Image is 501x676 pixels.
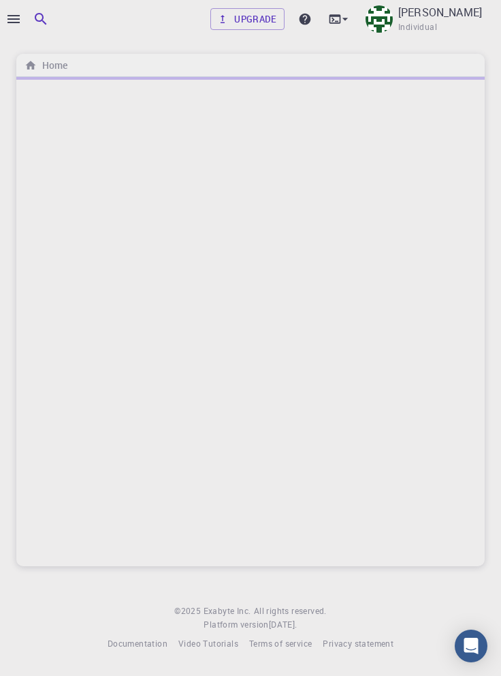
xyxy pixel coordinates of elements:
[249,638,312,649] span: Terms of service
[37,58,67,73] h6: Home
[398,20,437,34] span: Individual
[455,630,487,662] div: Open Intercom Messenger
[22,58,70,73] nav: breadcrumb
[269,618,297,632] a: [DATE].
[178,638,238,649] span: Video Tutorials
[174,604,203,618] span: © 2025
[108,637,167,651] a: Documentation
[398,4,482,20] p: [PERSON_NAME]
[210,8,285,30] a: Upgrade
[366,5,393,33] img: Taha Yusuf
[249,637,312,651] a: Terms of service
[204,605,251,616] span: Exabyte Inc.
[204,618,268,632] span: Platform version
[323,638,393,649] span: Privacy statement
[323,637,393,651] a: Privacy statement
[178,637,238,651] a: Video Tutorials
[108,638,167,649] span: Documentation
[269,619,297,630] span: [DATE] .
[254,604,327,618] span: All rights reserved.
[204,604,251,618] a: Exabyte Inc.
